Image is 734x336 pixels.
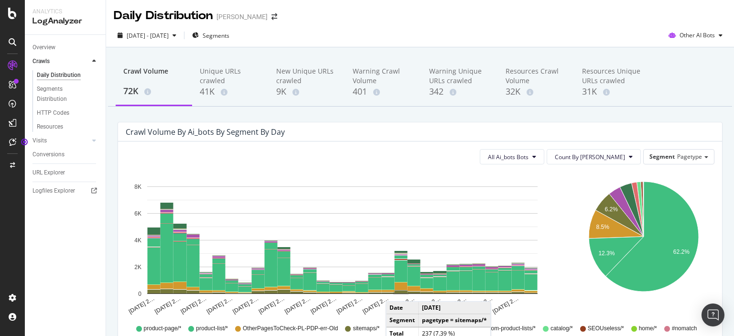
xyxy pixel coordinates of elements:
div: 41K [200,86,261,98]
div: 31K [582,86,643,98]
text: 8K [134,184,141,190]
div: Analytics [32,8,98,16]
span: custom-product-lists/* [481,325,536,333]
div: Segments Distribution [37,84,90,104]
button: [DATE] - [DATE] [114,28,180,43]
div: Logfiles Explorer [32,186,75,196]
span: product-page/* [144,325,182,333]
div: Resources [37,122,63,132]
div: Unique URLs crawled [200,66,261,86]
div: Overview [32,43,55,53]
div: [PERSON_NAME] [216,12,268,22]
div: LogAnalyzer [32,16,98,27]
span: OtherPagesToCheck-PL-PDP-err-Old [243,325,338,333]
div: Resources Unique URLs crawled [582,66,643,86]
span: [DATE] - [DATE] [127,32,169,40]
a: URL Explorer [32,168,99,178]
div: arrow-right-arrow-left [271,13,277,20]
text: 6K [134,210,141,217]
button: Segments [188,28,233,43]
span: SEOUseless/* [588,325,624,333]
td: Segment [386,314,419,327]
div: Visits [32,136,47,146]
span: Segment [649,152,675,161]
div: New Unique URLs crawled [276,66,337,86]
div: Crawl Volume [123,66,184,85]
span: Pagetype [677,152,702,161]
span: product-list/* [196,325,228,333]
a: Daily Distribution [37,70,99,80]
td: [DATE] [419,302,491,314]
span: Count By Day [555,153,625,161]
a: Resources [37,122,99,132]
td: Date [386,302,419,314]
text: 62.2% [673,249,690,255]
span: All Ai_bots Bots [488,153,529,161]
a: Overview [32,43,99,53]
span: #nomatch [672,325,697,333]
div: Warning Unique URLs crawled [429,66,490,86]
a: HTTP Codes [37,108,99,118]
div: URL Explorer [32,168,65,178]
div: Conversions [32,150,65,160]
div: 342 [429,86,490,98]
span: catalog/* [550,325,573,333]
span: home/* [639,325,657,333]
text: 8.5% [596,224,609,230]
div: 72K [123,85,184,98]
text: 0 [138,291,141,297]
div: Resources Crawl Volume [506,66,567,86]
button: Count By [PERSON_NAME] [547,149,641,164]
td: pagetype = sitemaps/* [419,314,491,327]
div: 9K [276,86,337,98]
svg: A chart. [126,172,560,315]
svg: A chart. [574,172,712,315]
div: Tooltip anchor [20,138,29,146]
div: Open Intercom Messenger [702,303,724,326]
a: Segments Distribution [37,84,99,104]
div: 401 [353,86,414,98]
a: Conversions [32,150,99,160]
button: All Ai_bots Bots [480,149,544,164]
span: Other AI Bots [680,31,715,39]
div: 32K [506,86,567,98]
text: 6.2% [605,206,618,213]
a: Logfiles Explorer [32,186,99,196]
div: Warning Crawl Volume [353,66,414,86]
text: 2K [134,264,141,271]
div: HTTP Codes [37,108,69,118]
span: sitemaps/* [353,325,379,333]
a: Visits [32,136,89,146]
span: Segments [203,32,229,40]
button: Other AI Bots [665,28,726,43]
text: 12.3% [598,250,615,257]
text: 4K [134,237,141,244]
div: Crawl Volume by ai_bots by Segment by Day [126,127,285,137]
div: Crawls [32,56,50,66]
div: Daily Distribution [114,8,213,24]
a: Crawls [32,56,89,66]
div: Daily Distribution [37,70,81,80]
